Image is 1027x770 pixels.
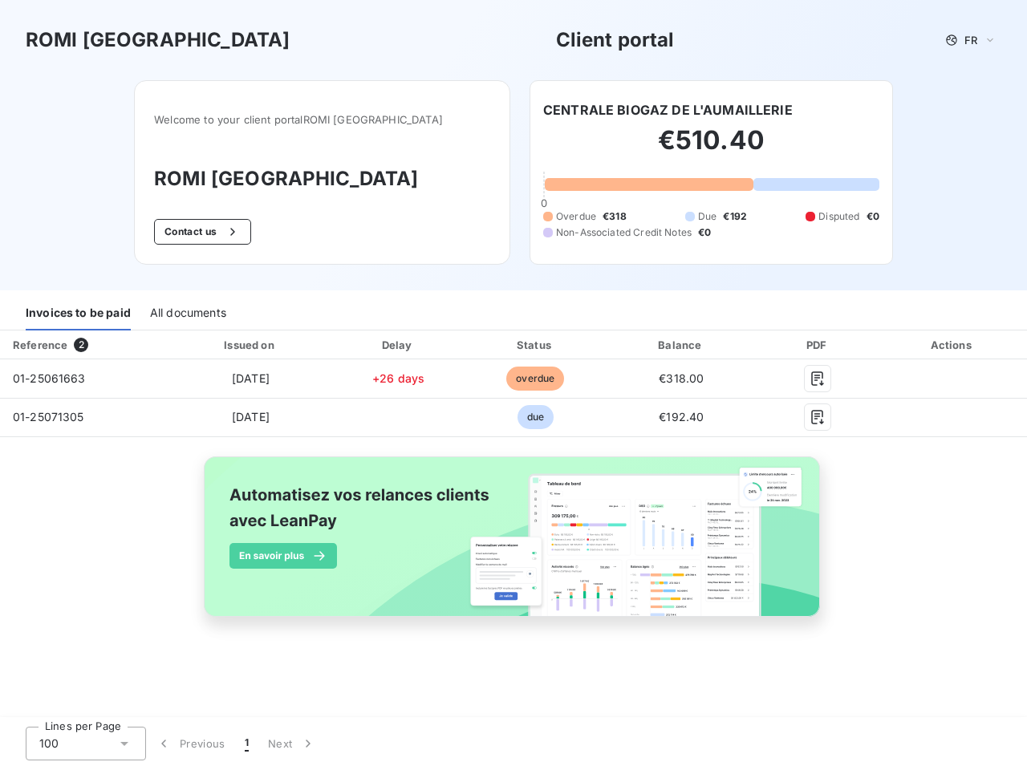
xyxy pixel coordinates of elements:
img: banner [189,447,838,644]
button: Contact us [154,219,251,245]
span: 01-25061663 [13,371,86,385]
span: €192 [723,209,747,224]
button: 1 [235,727,258,760]
span: €0 [698,225,711,240]
span: €318.00 [659,371,704,385]
h3: ROMI [GEOGRAPHIC_DATA] [26,26,290,55]
span: overdue [506,367,564,391]
span: +26 days [372,371,424,385]
div: Delay [335,337,462,353]
span: [DATE] [232,371,270,385]
button: Previous [146,727,235,760]
span: 2 [74,338,88,352]
div: All documents [150,297,226,330]
span: Overdue [556,209,596,224]
span: 0 [541,197,547,209]
span: [DATE] [232,410,270,423]
h2: €510.40 [543,124,879,172]
span: Due [698,209,716,224]
div: Balance [609,337,755,353]
span: 01-25071305 [13,410,84,423]
span: Non-Associated Credit Notes [556,225,692,240]
div: Status [469,337,602,353]
span: FR [964,34,977,47]
span: €0 [867,209,879,224]
span: 1 [245,736,249,752]
h6: CENTRALE BIOGAZ DE L'AUMAILLERIE [543,100,793,120]
span: 100 [39,736,59,752]
span: Disputed [818,209,859,224]
div: Reference [13,338,67,351]
div: Issued on [173,337,328,353]
button: Next [258,727,326,760]
span: €318 [603,209,627,224]
div: Actions [881,337,1024,353]
span: due [518,405,554,429]
span: €192.40 [659,410,704,423]
div: PDF [761,337,875,353]
h3: Client portal [556,26,675,55]
div: Invoices to be paid [26,297,131,330]
h3: ROMI [GEOGRAPHIC_DATA] [154,164,490,193]
span: Welcome to your client portal ROMI [GEOGRAPHIC_DATA] [154,113,490,126]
